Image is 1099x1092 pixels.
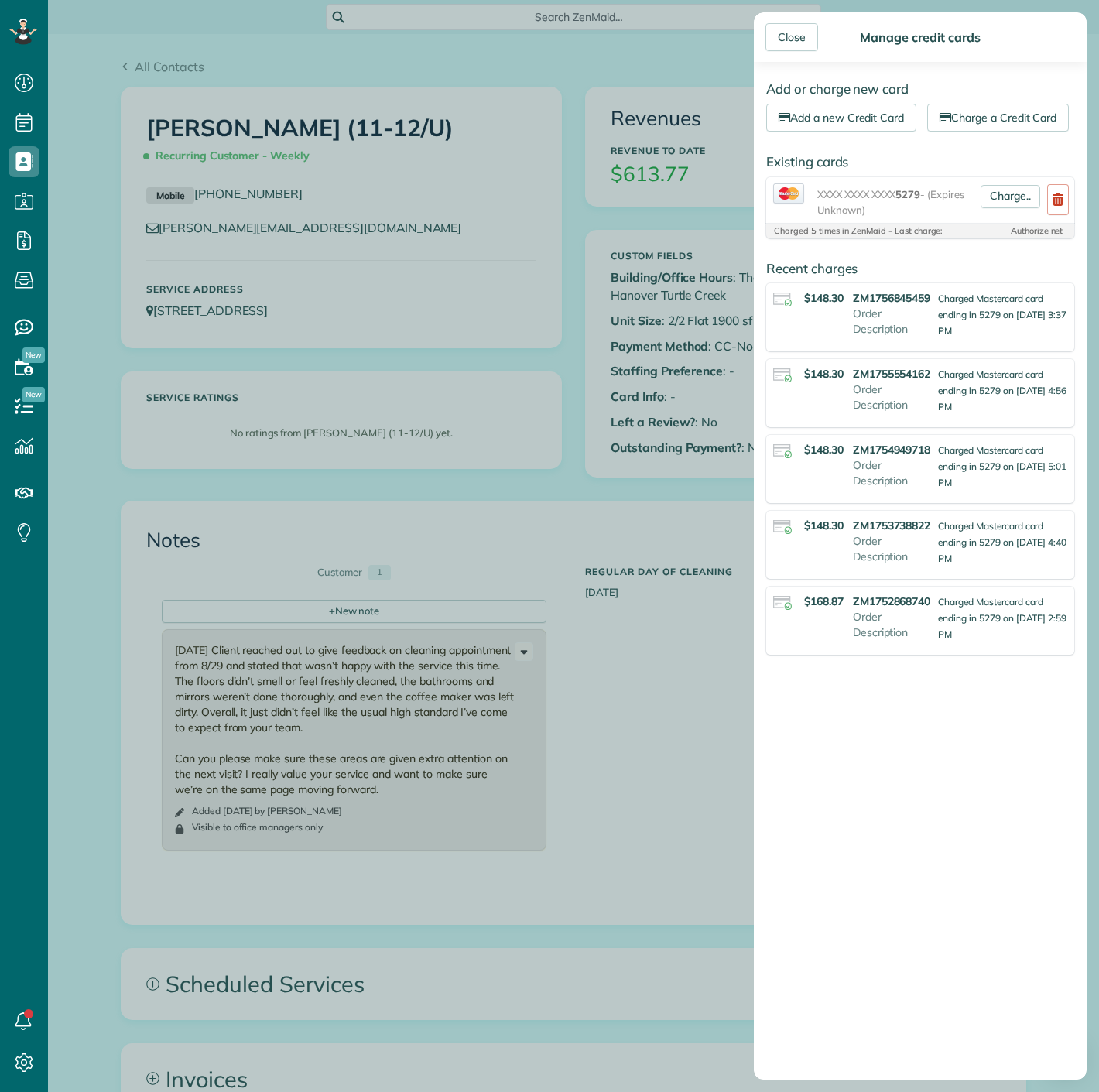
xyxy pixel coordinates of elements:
[766,262,1074,276] h4: Recent charges
[22,387,45,402] span: New
[765,23,818,51] div: Close
[853,457,931,488] p: Order Description
[927,104,1069,132] a: Charge a Credit Card
[853,290,931,306] strong: ZM1756845459
[773,293,792,306] img: icon_credit_card_success-27c2c4fc500a7f1a58a13ef14842cb958d03041fefb464fd2e53c949a5770e83.png
[766,155,1074,169] h4: Existing cards
[938,520,1066,564] small: Charged Mastercard card ending in 5279 on [DATE] 4:40 PM
[773,444,792,457] img: icon_credit_card_success-27c2c4fc500a7f1a58a13ef14842cb958d03041fefb464fd2e53c949a5770e83.png
[773,596,792,609] img: icon_credit_card_success-27c2c4fc500a7f1a58a13ef14842cb958d03041fefb464fd2e53c949a5770e83.png
[975,227,1063,235] div: Authorize net
[22,347,45,363] span: New
[774,227,973,235] div: Charged 5 times in ZenMaid - Last charge:
[853,442,931,457] strong: ZM1754949718
[853,366,931,382] strong: ZM1755554162
[773,520,792,533] img: icon_credit_card_success-27c2c4fc500a7f1a58a13ef14842cb958d03041fefb464fd2e53c949a5770e83.png
[853,609,931,640] p: Order Description
[938,596,1066,640] small: Charged Mastercard card ending in 5279 on [DATE] 2:59 PM
[804,367,844,381] strong: $148.30
[938,444,1066,488] small: Charged Mastercard card ending in 5279 on [DATE] 5:01 PM
[853,533,931,564] p: Order Description
[938,368,1066,412] small: Charged Mastercard card ending in 5279 on [DATE] 4:56 PM
[853,518,931,533] strong: ZM1753738822
[804,594,844,608] strong: $168.87
[895,188,920,200] span: 5279
[773,368,792,382] img: icon_credit_card_success-27c2c4fc500a7f1a58a13ef14842cb958d03041fefb464fd2e53c949a5770e83.png
[938,293,1066,337] small: Charged Mastercard card ending in 5279 on [DATE] 3:37 PM
[817,187,974,217] span: XXXX XXXX XXXX - (Expires Unknown)
[766,82,1074,96] h4: Add or charge new card
[766,104,916,132] a: Add a new Credit Card
[804,519,844,532] strong: $148.30
[853,594,931,609] strong: ZM1752868740
[804,291,844,305] strong: $148.30
[853,382,931,412] p: Order Description
[981,185,1040,208] a: Charge..
[804,443,844,457] strong: $148.30
[855,29,984,45] div: Manage credit cards
[853,306,931,337] p: Order Description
